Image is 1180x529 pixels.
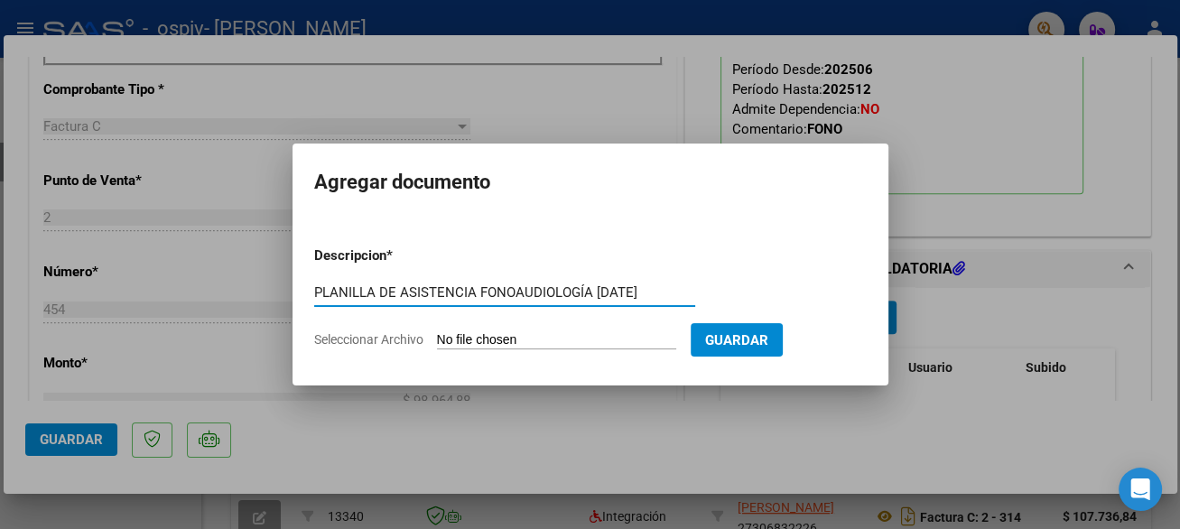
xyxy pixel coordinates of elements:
[314,246,480,266] p: Descripcion
[314,165,867,200] h2: Agregar documento
[691,323,783,357] button: Guardar
[705,332,768,348] span: Guardar
[314,332,423,347] span: Seleccionar Archivo
[1119,468,1162,511] div: Open Intercom Messenger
